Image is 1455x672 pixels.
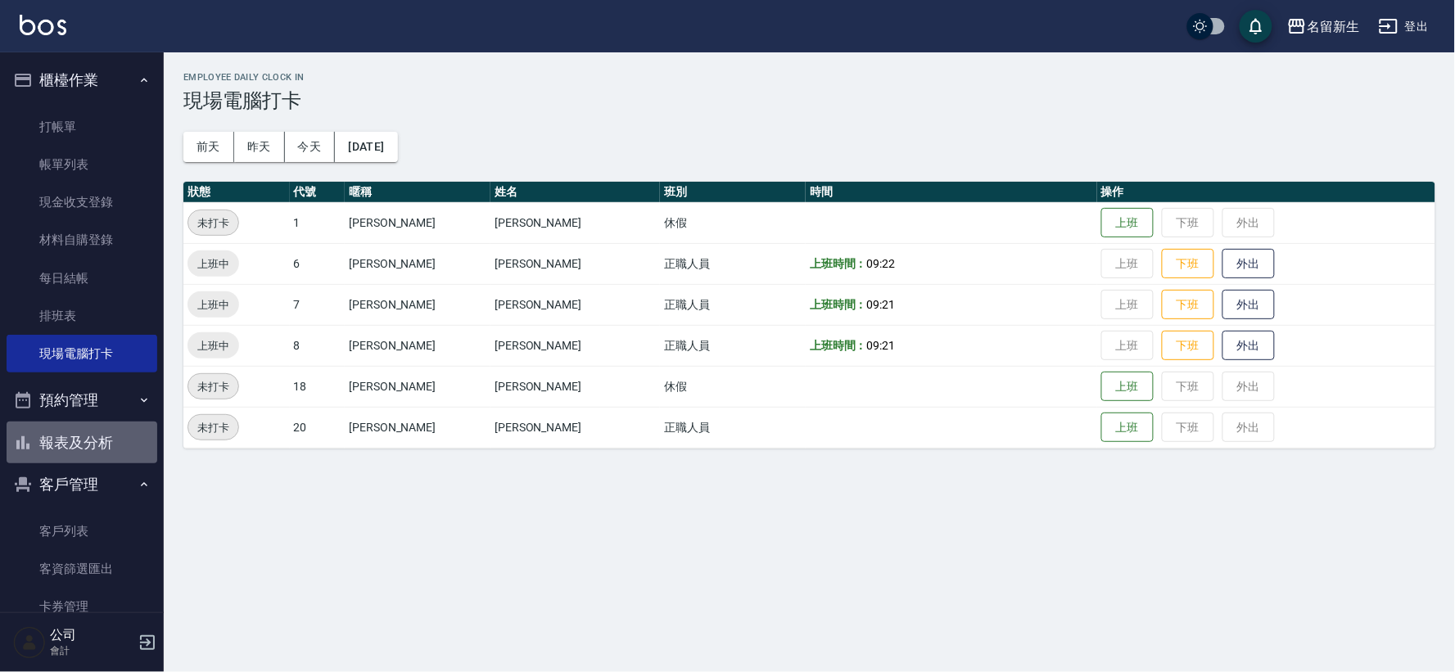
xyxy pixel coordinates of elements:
[188,255,239,273] span: 上班中
[1307,16,1359,37] div: 名留新生
[290,243,345,284] td: 6
[660,284,806,325] td: 正職人員
[188,419,238,436] span: 未打卡
[660,407,806,448] td: 正職人員
[490,243,660,284] td: [PERSON_NAME]
[183,132,234,162] button: 前天
[7,108,157,146] a: 打帳單
[50,643,133,658] p: 會計
[1162,331,1214,361] button: 下班
[345,407,490,448] td: [PERSON_NAME]
[345,202,490,243] td: [PERSON_NAME]
[1162,249,1214,279] button: 下班
[1222,331,1275,361] button: 外出
[1240,10,1272,43] button: save
[867,339,896,352] span: 09:21
[810,298,867,311] b: 上班時間：
[7,221,157,259] a: 材料自購登錄
[490,284,660,325] td: [PERSON_NAME]
[1162,290,1214,320] button: 下班
[1222,249,1275,279] button: 外出
[1101,208,1154,238] button: 上班
[7,146,157,183] a: 帳單列表
[1372,11,1435,42] button: 登出
[188,378,238,395] span: 未打卡
[234,132,285,162] button: 昨天
[7,512,157,550] a: 客戶列表
[290,366,345,407] td: 18
[7,463,157,506] button: 客戶管理
[7,335,157,372] a: 現場電腦打卡
[183,89,1435,112] h3: 現場電腦打卡
[7,259,157,297] a: 每日結帳
[660,202,806,243] td: 休假
[1281,10,1366,43] button: 名留新生
[20,15,66,35] img: Logo
[290,202,345,243] td: 1
[490,407,660,448] td: [PERSON_NAME]
[660,243,806,284] td: 正職人員
[7,550,157,588] a: 客資篩選匯出
[660,325,806,366] td: 正職人員
[660,366,806,407] td: 休假
[285,132,336,162] button: 今天
[1097,182,1435,203] th: 操作
[810,339,867,352] b: 上班時間：
[345,243,490,284] td: [PERSON_NAME]
[290,284,345,325] td: 7
[1101,413,1154,443] button: 上班
[867,257,896,270] span: 09:22
[345,325,490,366] td: [PERSON_NAME]
[290,182,345,203] th: 代號
[490,202,660,243] td: [PERSON_NAME]
[13,626,46,659] img: Person
[490,182,660,203] th: 姓名
[335,132,397,162] button: [DATE]
[7,422,157,464] button: 報表及分析
[1101,372,1154,402] button: 上班
[490,325,660,366] td: [PERSON_NAME]
[183,182,290,203] th: 狀態
[290,325,345,366] td: 8
[867,298,896,311] span: 09:21
[7,379,157,422] button: 預約管理
[183,72,1435,83] h2: Employee Daily Clock In
[7,183,157,221] a: 現金收支登錄
[345,366,490,407] td: [PERSON_NAME]
[50,627,133,643] h5: 公司
[1222,290,1275,320] button: 外出
[490,366,660,407] td: [PERSON_NAME]
[188,296,239,313] span: 上班中
[660,182,806,203] th: 班別
[345,182,490,203] th: 暱稱
[188,337,239,354] span: 上班中
[7,59,157,101] button: 櫃檯作業
[810,257,867,270] b: 上班時間：
[188,214,238,232] span: 未打卡
[7,297,157,335] a: 排班表
[290,407,345,448] td: 20
[806,182,1097,203] th: 時間
[345,284,490,325] td: [PERSON_NAME]
[7,588,157,625] a: 卡券管理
